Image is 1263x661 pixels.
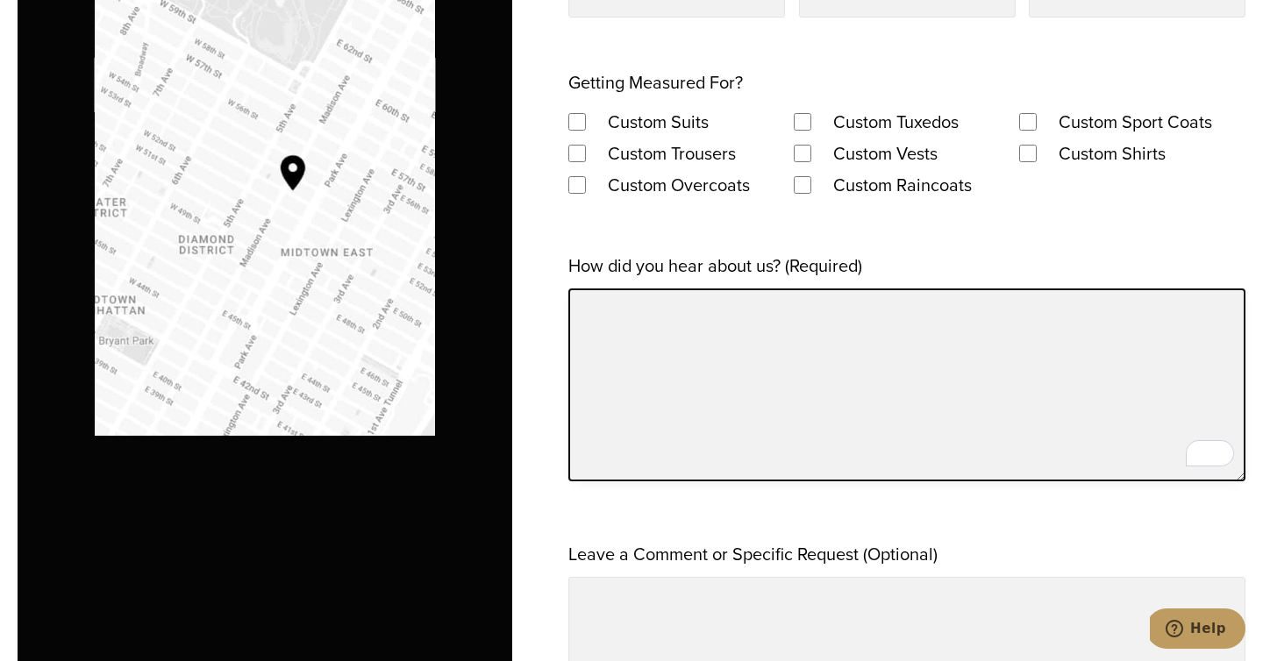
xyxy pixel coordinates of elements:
[590,106,726,138] label: Custom Suits
[1041,138,1183,169] label: Custom Shirts
[590,169,767,201] label: Custom Overcoats
[568,538,938,570] label: Leave a Comment or Specific Request (Optional)
[590,138,753,169] label: Custom Trousers
[816,138,955,169] label: Custom Vests
[1041,106,1230,138] label: Custom Sport Coats
[1150,608,1245,652] iframe: Opens a widget where you can chat to one of our agents
[816,106,976,138] label: Custom Tuxedos
[816,169,989,201] label: Custom Raincoats
[568,250,862,281] label: How did you hear about us? (Required)
[568,67,743,98] legend: Getting Measured For?
[568,288,1245,481] textarea: To enrich screen reader interactions, please activate Accessibility in Grammarly extension settings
